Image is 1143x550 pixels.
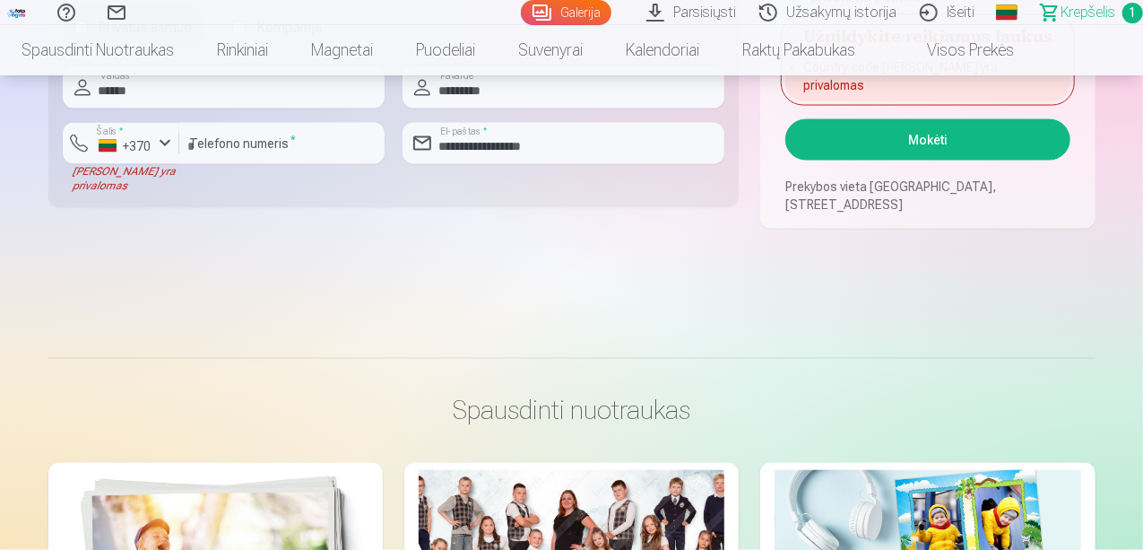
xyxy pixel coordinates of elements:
h3: Spausdinti nuotraukas [63,395,1081,427]
span: 1 [1122,3,1143,23]
a: Raktų pakabukas [721,25,877,75]
a: Puodeliai [394,25,497,75]
label: Šalis [91,125,128,138]
li: Country code : [PERSON_NAME] yra privalomas [803,58,1052,94]
p: Prekybos vieta [GEOGRAPHIC_DATA], [STREET_ADDRESS] [785,179,1069,214]
button: Šalis*+370 [63,123,179,164]
a: Rinkiniai [195,25,290,75]
img: /fa5 [7,7,27,18]
span: Krepšelis [1061,2,1115,23]
button: Mokėti [785,119,1069,161]
a: Kalendoriai [604,25,721,75]
a: Magnetai [290,25,394,75]
div: +370 [99,137,152,155]
a: Visos prekės [877,25,1035,75]
div: [PERSON_NAME] yra privalomas [63,164,179,193]
a: Suvenyrai [497,25,604,75]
